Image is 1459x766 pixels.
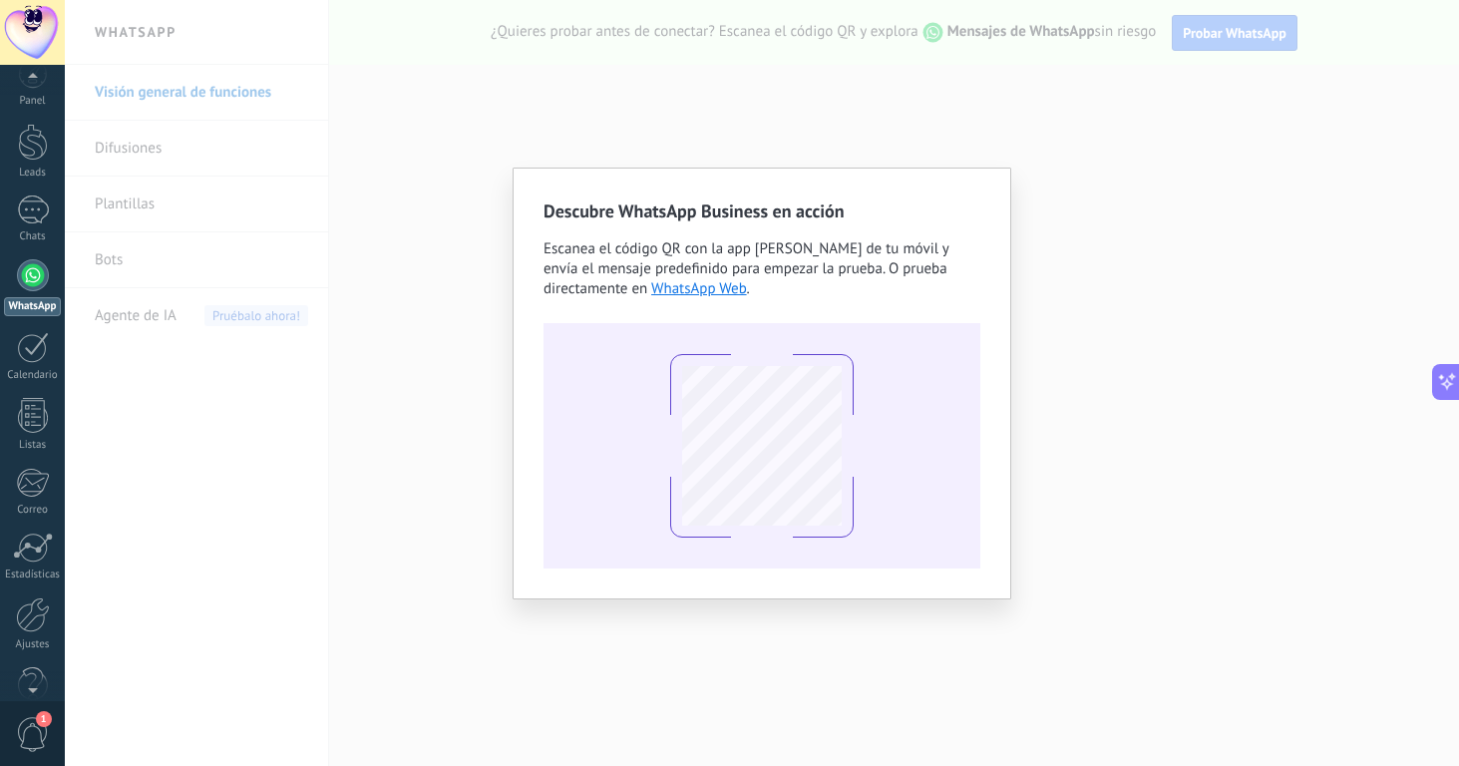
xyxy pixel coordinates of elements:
div: Ajustes [4,638,62,651]
div: WhatsApp [4,297,61,316]
a: WhatsApp Web [651,279,747,298]
h2: Descubre WhatsApp Business en acción [544,198,980,223]
div: . [544,239,980,299]
span: 1 [36,711,52,727]
div: Correo [4,504,62,517]
div: Estadísticas [4,569,62,581]
div: Chats [4,230,62,243]
div: Listas [4,439,62,452]
div: Leads [4,167,62,180]
div: Calendario [4,369,62,382]
span: Escanea el código QR con la app [PERSON_NAME] de tu móvil y envía el mensaje predefinido para emp... [544,239,948,298]
div: Panel [4,95,62,108]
